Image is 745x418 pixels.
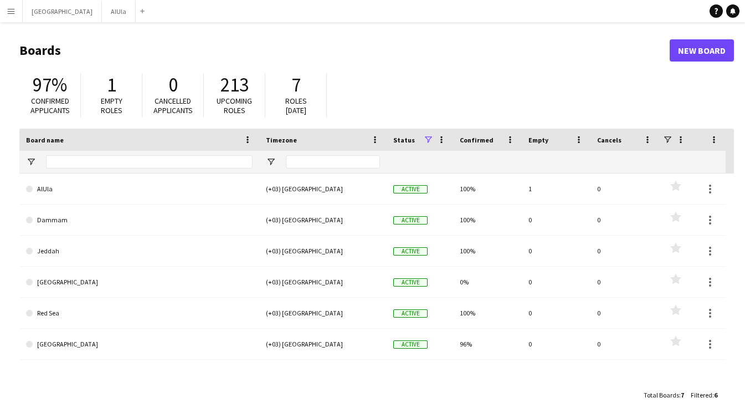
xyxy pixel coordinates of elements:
div: 0 [590,236,659,266]
span: Filtered [691,391,712,399]
button: [GEOGRAPHIC_DATA] [23,1,102,22]
span: 97% [33,73,67,97]
button: AlUla [102,1,136,22]
div: (+03) [GEOGRAPHIC_DATA] [259,236,387,266]
span: Active [393,309,428,318]
span: Timezone [266,136,297,144]
span: Board name [26,136,64,144]
button: Open Filter Menu [26,157,36,167]
div: 0 [522,205,590,235]
span: Active [393,340,428,349]
span: 6 [714,391,717,399]
span: 213 [220,73,249,97]
span: Total Boards [644,391,679,399]
div: (+03) [GEOGRAPHIC_DATA] [259,174,387,204]
div: : [644,384,684,406]
div: 0 [522,329,590,359]
input: Board name Filter Input [46,155,253,169]
div: 0 [590,329,659,359]
span: 0 [168,73,178,97]
div: 0 [590,174,659,204]
div: (+03) [GEOGRAPHIC_DATA] [259,329,387,359]
span: Cancels [597,136,621,144]
span: Status [393,136,415,144]
span: Roles [DATE] [285,96,307,115]
div: 0 [522,298,590,328]
div: 100% [453,298,522,328]
div: 0% [453,267,522,297]
a: [GEOGRAPHIC_DATA] [26,267,253,298]
div: : [691,384,717,406]
span: Empty [528,136,548,144]
button: Open Filter Menu [266,157,276,167]
a: Dammam [26,205,253,236]
div: (+03) [GEOGRAPHIC_DATA] [259,267,387,297]
div: 0 [522,267,590,297]
div: 100% [453,236,522,266]
span: Confirmed applicants [30,96,70,115]
a: Jeddah [26,236,253,267]
div: 0 [590,267,659,297]
span: Active [393,247,428,256]
span: Active [393,185,428,193]
div: 100% [453,205,522,235]
input: Timezone Filter Input [286,155,380,169]
a: New Board [670,39,734,62]
span: Empty roles [101,96,122,115]
h1: Boards [19,42,670,59]
a: [GEOGRAPHIC_DATA] [26,329,253,360]
span: Cancelled applicants [153,96,193,115]
div: (+03) [GEOGRAPHIC_DATA] [259,298,387,328]
span: Upcoming roles [217,96,252,115]
span: 7 [681,391,684,399]
div: 0 [590,298,659,328]
a: Red Sea [26,298,253,329]
div: 0 [590,205,659,235]
div: 0 [522,236,590,266]
div: 96% [453,329,522,359]
span: 1 [107,73,116,97]
span: Active [393,216,428,225]
div: (+03) [GEOGRAPHIC_DATA] [259,205,387,235]
a: AlUla [26,174,253,205]
div: 1 [522,174,590,204]
span: Confirmed [460,136,494,144]
div: 100% [453,174,522,204]
span: 7 [291,73,301,97]
span: Active [393,278,428,287]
